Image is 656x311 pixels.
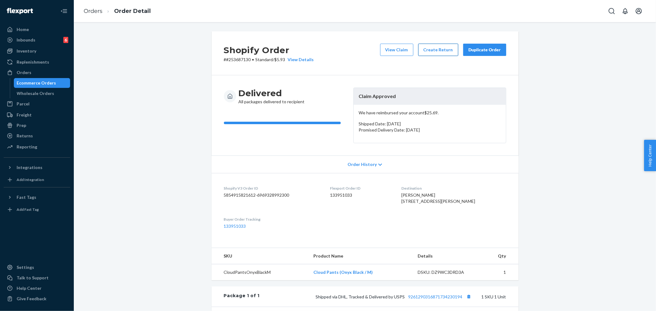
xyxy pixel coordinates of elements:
[4,294,70,304] button: Give Feedback
[359,110,501,116] p: We have reimbursed your account $25.69 .
[17,122,26,128] div: Prep
[224,217,320,222] dt: Buyer Order Tracking
[252,57,254,62] span: •
[224,186,320,191] dt: Shopify V3 Order ID
[480,264,519,281] td: 1
[17,80,56,86] div: Ecommerce Orders
[14,78,70,88] a: Ecommerce Orders
[212,248,308,264] th: SKU
[63,37,68,43] div: 6
[17,59,49,65] div: Replenishments
[463,44,506,56] button: Duplicate Order
[606,5,618,17] button: Open Search Box
[17,101,30,107] div: Parcel
[4,205,70,215] a: Add Fast Tag
[4,142,70,152] a: Reporting
[4,25,70,34] a: Home
[4,273,70,283] a: Talk to Support
[17,296,46,302] div: Give Feedback
[17,69,31,76] div: Orders
[285,57,314,63] button: View Details
[84,8,102,14] a: Orders
[308,248,413,264] th: Product Name
[256,57,273,62] span: Standard
[4,175,70,185] a: Add Integration
[17,164,42,171] div: Integrations
[4,110,70,120] a: Freight
[4,46,70,56] a: Inventory
[17,112,32,118] div: Freight
[380,44,413,56] button: View Claim
[408,294,463,299] a: 9261290316871734230194
[17,207,39,212] div: Add Fast Tag
[633,5,645,17] button: Open account menu
[468,47,501,53] div: Duplicate Order
[4,283,70,293] a: Help Center
[4,35,70,45] a: Inbounds6
[4,163,70,172] button: Integrations
[413,248,480,264] th: Details
[465,293,473,301] button: Copy tracking number
[17,144,37,150] div: Reporting
[313,270,373,275] a: Cloud Pants (Onyx Black / M)
[17,264,34,270] div: Settings
[644,140,656,171] button: Help Center
[224,57,314,63] p: # #253687130 / $5.93
[4,120,70,130] a: Prep
[17,26,29,33] div: Home
[17,275,49,281] div: Talk to Support
[480,248,519,264] th: Qty
[359,121,501,127] p: Shipped Date: [DATE]
[17,285,42,291] div: Help Center
[4,262,70,272] a: Settings
[4,68,70,77] a: Orders
[17,133,33,139] div: Returns
[4,99,70,109] a: Parcel
[212,264,308,281] td: CloudPantsOnyxBlackM
[359,127,501,133] p: Promised Delivery Date: [DATE]
[239,88,305,105] div: All packages delivered to recipient
[17,90,54,96] div: Wholesale Orders
[224,44,314,57] h2: Shopify Order
[17,37,35,43] div: Inbounds
[418,44,458,56] button: Create Return
[354,88,506,105] header: Claim Approved
[330,186,392,191] dt: Flexport Order ID
[17,177,44,182] div: Add Integration
[114,8,151,14] a: Order Detail
[224,293,260,301] div: Package 1 of 1
[401,192,475,204] span: [PERSON_NAME] [STREET_ADDRESS][PERSON_NAME]
[224,192,320,198] dd: 5854915821612-6969328992300
[79,2,156,20] ol: breadcrumbs
[330,192,392,198] dd: 133951033
[224,223,246,229] a: 133951033
[418,269,475,275] div: DSKU: DZ9WC3DRD3A
[316,294,473,299] span: Shipped via DHL, Tracked & Delivered by USPS
[239,88,305,99] h3: Delivered
[17,48,36,54] div: Inventory
[14,89,70,98] a: Wholesale Orders
[401,186,506,191] dt: Destination
[7,8,33,14] img: Flexport logo
[619,5,631,17] button: Open notifications
[4,57,70,67] a: Replenishments
[17,194,36,200] div: Fast Tags
[348,161,377,167] span: Order History
[4,192,70,202] button: Fast Tags
[4,131,70,141] a: Returns
[260,293,506,301] div: 1 SKU 1 Unit
[58,5,70,17] button: Close Navigation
